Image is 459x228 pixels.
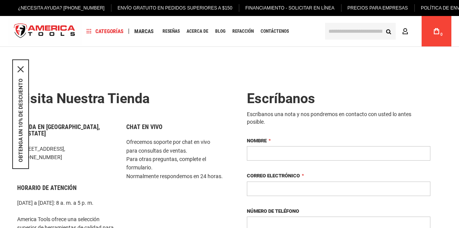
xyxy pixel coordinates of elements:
[126,139,210,145] font: Ofrecemos soporte por chat en vivo
[17,91,150,107] font: Visita nuestra tienda
[18,78,24,162] button: OBTENGA UN 10% DE DESCUENTO
[134,28,154,34] font: Marcas
[17,123,100,137] font: Tienda en [GEOGRAPHIC_DATA], [US_STATE]
[17,184,77,191] font: Horario de atención
[187,29,208,34] font: Acerca de
[17,200,93,206] font: [DATE] a [DATE]: 8 a. m. a 5 p. m.
[381,24,396,38] button: Buscar
[257,26,292,37] a: Contáctenos
[18,5,105,11] font: ¿Necesita ayuda? [PHONE_NUMBER]
[352,204,459,228] iframe: Widget de chat LiveChat
[8,17,82,46] img: Herramientas de América
[17,154,62,160] font: [PHONE_NUMBER]
[247,173,300,179] font: Correo electrónico
[229,26,257,37] a: Refacción
[247,138,267,143] font: Nombre
[126,173,223,179] font: Normalmente respondemos en 24 horas.
[18,66,24,72] button: Cerca
[126,123,163,131] font: Chat en vivo
[131,26,157,37] a: Marcas
[126,156,206,171] font: Para otras preguntas, complete el formulario.
[159,26,183,37] a: Reseñas
[126,148,187,154] font: para consultas de ventas.
[17,146,65,152] font: [STREET_ADDRESS],
[247,111,411,125] font: Escríbanos una nota y nos pondremos en contacto con usted lo antes posible.
[247,91,315,107] font: Escríbanos
[245,5,335,11] font: Financiamiento - Solicitar en línea
[261,29,289,34] font: Contáctenos
[118,5,232,11] font: Envío gratuito en pedidos superiores a $150
[232,29,254,34] font: Refacción
[18,66,24,72] svg: icono de cerrar
[8,17,82,46] a: logotipo de la tienda
[95,28,124,34] font: Categorías
[215,29,225,34] font: Blog
[163,29,180,34] font: Reseñas
[429,16,444,46] a: 0
[83,26,127,37] a: Categorías
[411,28,431,34] font: Cuenta
[183,26,212,37] a: Acerca de
[247,208,299,214] font: Número de teléfono
[440,32,443,37] font: 0
[212,26,229,37] a: Blog
[348,5,408,11] font: Precios para empresas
